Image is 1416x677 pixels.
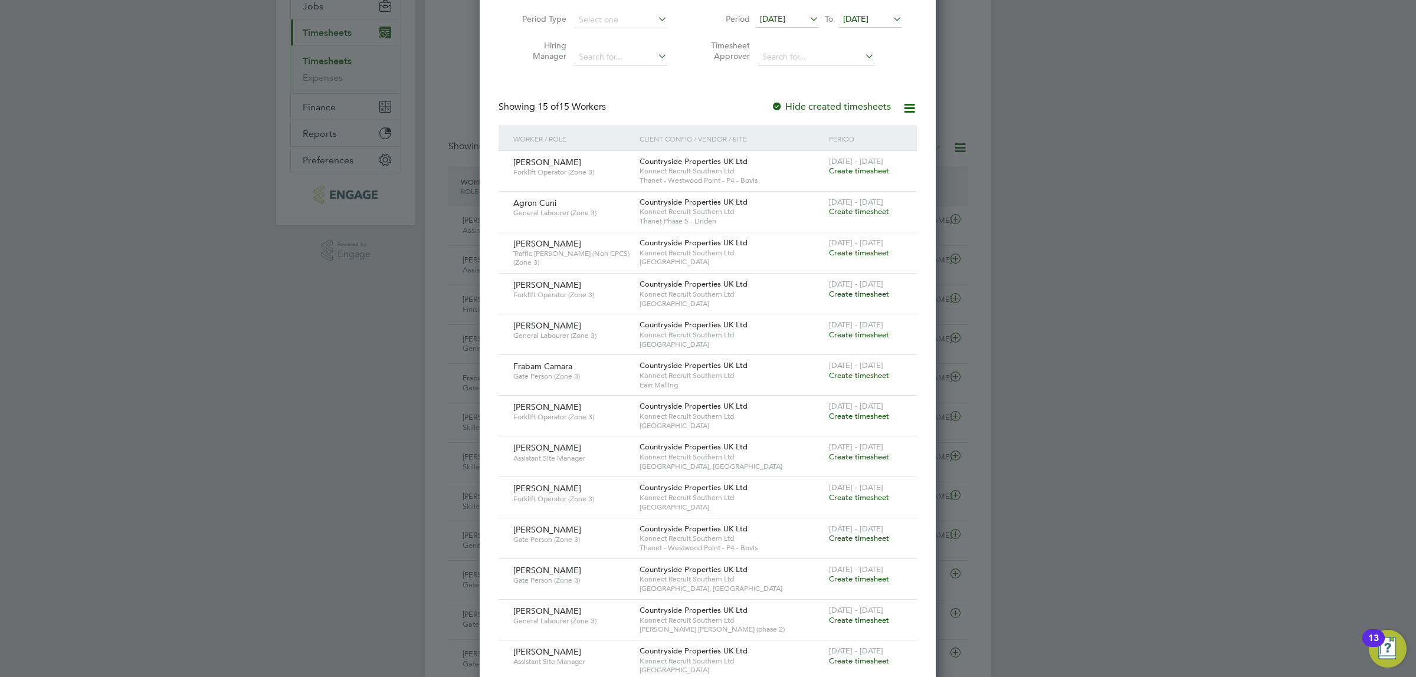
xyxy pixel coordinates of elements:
[829,564,883,574] span: [DATE] - [DATE]
[513,535,631,544] span: Gate Person (Zone 3)
[829,411,889,421] span: Create timesheet
[760,14,785,24] span: [DATE]
[829,615,889,625] span: Create timesheet
[640,574,823,584] span: Konnect Recruit Southern Ltd
[829,442,883,452] span: [DATE] - [DATE]
[843,14,868,24] span: [DATE]
[829,401,883,411] span: [DATE] - [DATE]
[697,40,750,61] label: Timesheet Approver
[513,453,631,463] span: Assistant Site Manager
[640,371,823,380] span: Konnect Recruit Southern Ltd
[640,421,823,430] span: [GEOGRAPHIC_DATA]
[829,524,883,534] span: [DATE] - [DATE]
[499,101,608,113] div: Showing
[829,320,883,330] span: [DATE] - [DATE]
[640,665,823,675] span: [GEOGRAPHIC_DATA]
[640,360,748,370] span: Countryside Properties UK Ltd
[640,524,748,534] span: Countryside Properties UK Ltd
[640,380,823,390] span: East Malling
[829,206,889,216] span: Create timesheet
[829,238,883,248] span: [DATE] - [DATE]
[513,208,631,218] span: General Labourer (Zone 3)
[513,576,631,585] span: Gate Person (Zone 3)
[513,372,631,381] span: Gate Person (Zone 3)
[640,646,748,656] span: Countryside Properties UK Ltd
[758,49,874,65] input: Search for...
[829,533,889,543] span: Create timesheet
[513,494,631,504] span: Forklift Operator (Zone 3)
[640,290,823,299] span: Konnect Recruit Southern Ltd
[640,543,823,553] span: Thanet - Westwood Point - P4 - Bovis
[640,605,748,615] span: Countryside Properties UK Ltd
[771,101,891,113] label: Hide created timesheets
[513,646,581,657] span: [PERSON_NAME]
[829,156,883,166] span: [DATE] - [DATE]
[829,574,889,584] span: Create timesheet
[640,279,748,289] span: Countryside Properties UK Ltd
[537,101,559,113] span: 15 of
[829,360,883,370] span: [DATE] - [DATE]
[829,656,889,666] span: Create timesheet
[575,12,667,28] input: Select one
[640,584,823,593] span: [GEOGRAPHIC_DATA], [GEOGRAPHIC_DATA]
[640,656,823,666] span: Konnect Recruit Southern Ltd
[513,524,581,535] span: [PERSON_NAME]
[513,361,572,372] span: Frabam Camara
[513,280,581,290] span: [PERSON_NAME]
[640,257,823,267] span: [GEOGRAPHIC_DATA]
[513,657,631,666] span: Assistant Site Manager
[513,167,631,177] span: Forklift Operator (Zone 3)
[513,402,581,412] span: [PERSON_NAME]
[640,340,823,349] span: [GEOGRAPHIC_DATA]
[829,330,889,340] span: Create timesheet
[640,238,748,248] span: Countryside Properties UK Ltd
[513,249,631,267] span: Traffic [PERSON_NAME] (Non CPCS) (Zone 3)
[637,125,826,152] div: Client Config / Vendor / Site
[640,216,823,226] span: Thanet Phase 5 - Linden
[513,320,581,331] span: [PERSON_NAME]
[821,11,837,27] span: To
[829,492,889,502] span: Create timesheet
[640,176,823,185] span: Thanet - Westwood Point - P4 - Bovis
[510,125,637,152] div: Worker / Role
[829,370,889,380] span: Create timesheet
[640,462,823,471] span: [GEOGRAPHIC_DATA], [GEOGRAPHIC_DATA]
[513,198,556,208] span: Agron Cuni
[513,442,581,453] span: [PERSON_NAME]
[829,452,889,462] span: Create timesheet
[640,166,823,176] span: Konnect Recruit Southern Ltd
[640,299,823,308] span: [GEOGRAPHIC_DATA]
[829,646,883,656] span: [DATE] - [DATE]
[829,289,889,299] span: Create timesheet
[513,157,581,167] span: [PERSON_NAME]
[513,14,566,24] label: Period Type
[640,625,823,634] span: [PERSON_NAME] [PERSON_NAME] (phase 2)
[640,320,748,330] span: Countryside Properties UK Ltd
[513,616,631,626] span: General Labourer (Zone 3)
[1369,630,1407,668] button: Open Resource Center, 13 new notifications
[513,290,631,300] span: Forklift Operator (Zone 3)
[640,401,748,411] span: Countryside Properties UK Ltd
[640,412,823,421] span: Konnect Recruit Southern Ltd
[697,14,750,24] label: Period
[829,197,883,207] span: [DATE] - [DATE]
[829,248,889,258] span: Create timesheet
[829,166,889,176] span: Create timesheet
[513,331,631,340] span: General Labourer (Zone 3)
[640,482,748,492] span: Countryside Properties UK Ltd
[826,125,905,152] div: Period
[829,279,883,289] span: [DATE] - [DATE]
[513,40,566,61] label: Hiring Manager
[829,605,883,615] span: [DATE] - [DATE]
[1368,638,1379,653] div: 13
[640,502,823,512] span: [GEOGRAPHIC_DATA]
[640,616,823,625] span: Konnect Recruit Southern Ltd
[640,442,748,452] span: Countryside Properties UK Ltd
[513,238,581,249] span: [PERSON_NAME]
[537,101,606,113] span: 15 Workers
[640,493,823,502] span: Konnect Recruit Southern Ltd
[640,248,823,258] span: Konnect Recruit Southern Ltd
[640,197,748,207] span: Countryside Properties UK Ltd
[513,412,631,422] span: Forklift Operator (Zone 3)
[640,156,748,166] span: Countryside Properties UK Ltd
